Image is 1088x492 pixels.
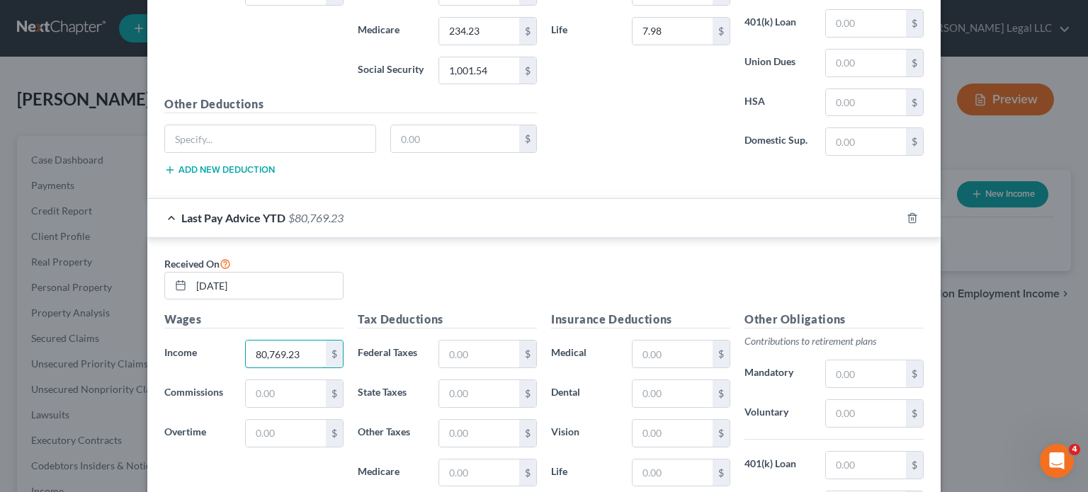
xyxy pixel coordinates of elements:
[906,400,923,427] div: $
[826,89,906,116] input: 0.00
[351,57,431,85] label: Social Security
[326,420,343,447] div: $
[181,211,285,224] span: Last Pay Advice YTD
[326,341,343,367] div: $
[519,380,536,407] div: $
[157,419,238,447] label: Overtime
[633,18,713,45] input: 0.00
[165,125,375,152] input: Specify...
[633,420,713,447] input: 0.00
[737,451,818,479] label: 401(k) Loan
[391,125,520,152] input: 0.00
[826,50,906,76] input: 0.00
[164,96,537,113] h5: Other Deductions
[439,57,519,84] input: 0.00
[544,17,625,45] label: Life
[351,340,431,368] label: Federal Taxes
[164,346,197,358] span: Income
[544,459,625,487] label: Life
[351,459,431,487] label: Medicare
[906,128,923,155] div: $
[544,419,625,447] label: Vision
[633,459,713,486] input: 0.00
[713,459,730,486] div: $
[633,341,713,367] input: 0.00
[737,127,818,156] label: Domestic Sup.
[551,311,730,328] h5: Insurance Deductions
[826,128,906,155] input: 0.00
[439,380,519,407] input: 0.00
[164,311,344,328] h5: Wages
[744,334,924,348] p: Contributions to retirement plans
[906,360,923,387] div: $
[246,341,326,367] input: 0.00
[439,459,519,486] input: 0.00
[544,340,625,368] label: Medical
[191,273,343,299] input: MM/DD/YYYY
[1040,444,1074,478] iframe: Intercom live chat
[906,452,923,479] div: $
[439,341,519,367] input: 0.00
[826,360,906,387] input: 0.00
[544,379,625,408] label: Dental
[633,380,713,407] input: 0.00
[519,420,536,447] div: $
[439,18,519,45] input: 0.00
[157,379,238,408] label: Commissions
[351,17,431,45] label: Medicare
[906,10,923,37] div: $
[713,420,730,447] div: $
[164,164,275,176] button: Add new deduction
[737,360,818,388] label: Mandatory
[519,341,536,367] div: $
[826,10,906,37] input: 0.00
[164,255,231,272] label: Received On
[358,311,537,328] h5: Tax Deductions
[713,341,730,367] div: $
[906,89,923,116] div: $
[826,452,906,479] input: 0.00
[519,57,536,84] div: $
[326,380,343,407] div: $
[744,311,924,328] h5: Other Obligations
[713,18,730,45] div: $
[713,380,730,407] div: $
[519,18,536,45] div: $
[826,400,906,427] input: 0.00
[246,420,326,447] input: 0.00
[519,125,536,152] div: $
[737,49,818,77] label: Union Dues
[351,419,431,447] label: Other Taxes
[737,9,818,38] label: 401(k) Loan
[1069,444,1080,455] span: 4
[519,459,536,486] div: $
[439,420,519,447] input: 0.00
[906,50,923,76] div: $
[351,379,431,408] label: State Taxes
[288,211,344,224] span: $80,769.23
[737,399,818,428] label: Voluntary
[246,380,326,407] input: 0.00
[737,88,818,117] label: HSA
